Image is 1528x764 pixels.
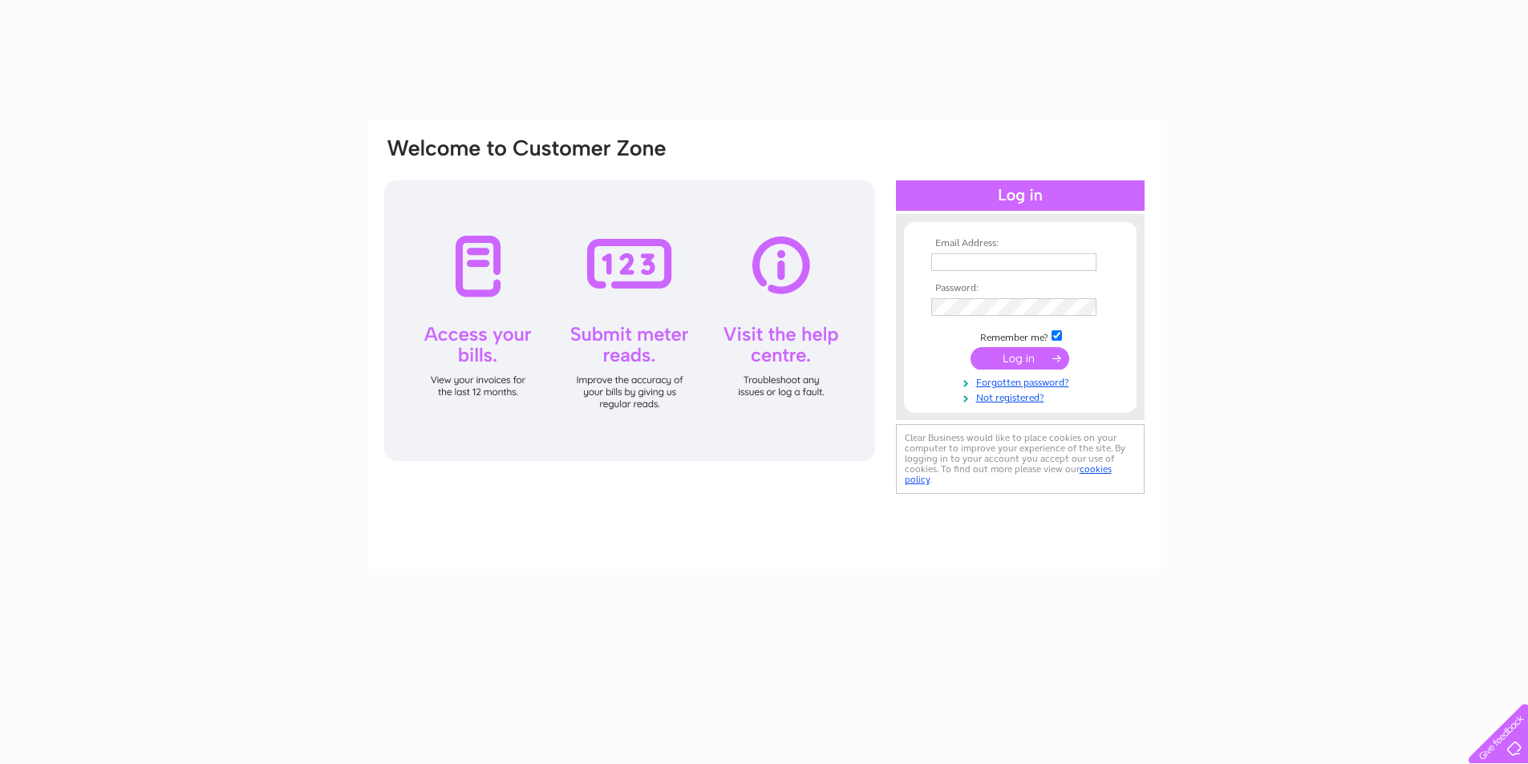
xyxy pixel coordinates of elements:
[905,463,1112,485] a: cookies policy
[927,328,1113,344] td: Remember me?
[896,424,1145,494] div: Clear Business would like to place cookies on your computer to improve your experience of the sit...
[931,389,1113,404] a: Not registered?
[931,374,1113,389] a: Forgotten password?
[927,283,1113,294] th: Password:
[971,347,1069,370] input: Submit
[927,238,1113,249] th: Email Address:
